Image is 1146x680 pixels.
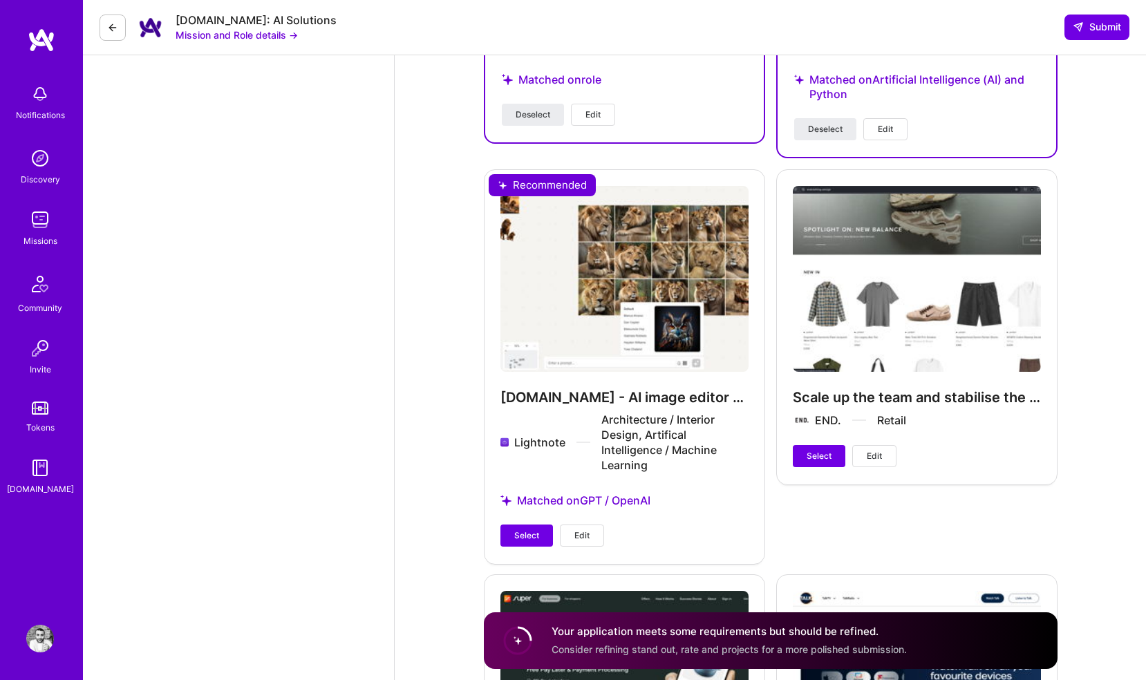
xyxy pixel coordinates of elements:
[794,56,1040,118] div: Matched on Artificial Intelligence (AI) and Python
[26,144,54,172] img: discovery
[502,104,564,126] button: Deselect
[552,625,907,639] h4: Your application meets some requirements but should be refined.
[794,74,804,85] i: icon StarsPurple
[137,14,165,41] img: Company Logo
[18,301,62,315] div: Community
[807,450,832,462] span: Select
[514,529,539,542] span: Select
[560,525,604,547] button: Edit
[28,28,55,53] img: logo
[7,482,74,496] div: [DOMAIN_NAME]
[878,123,893,135] span: Edit
[867,450,882,462] span: Edit
[26,454,54,482] img: guide book
[852,445,896,467] button: Edit
[107,22,118,33] i: icon LeftArrowDark
[26,334,54,362] img: Invite
[176,13,337,28] div: [DOMAIN_NAME]: AI Solutions
[516,108,550,121] span: Deselect
[26,206,54,234] img: teamwork
[808,123,843,135] span: Deselect
[574,529,590,542] span: Edit
[1073,20,1121,34] span: Submit
[502,56,747,104] div: Matched on role
[176,28,298,42] button: Mission and Role details →
[502,74,513,85] i: icon StarsPurple
[1073,21,1084,32] i: icon SendLight
[863,118,908,140] button: Edit
[1064,15,1129,39] div: null
[585,108,601,121] span: Edit
[24,234,57,248] div: Missions
[1064,15,1129,39] button: Submit
[552,643,907,655] span: Consider refining stand out, rate and projects for a more polished submission.
[30,362,51,377] div: Invite
[26,80,54,108] img: bell
[500,525,553,547] button: Select
[26,625,54,652] img: User Avatar
[23,625,57,652] a: User Avatar
[32,402,48,415] img: tokens
[793,445,845,467] button: Select
[571,104,615,126] button: Edit
[794,118,856,140] button: Deselect
[16,108,65,122] div: Notifications
[21,172,60,187] div: Discovery
[24,267,57,301] img: Community
[26,420,55,435] div: Tokens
